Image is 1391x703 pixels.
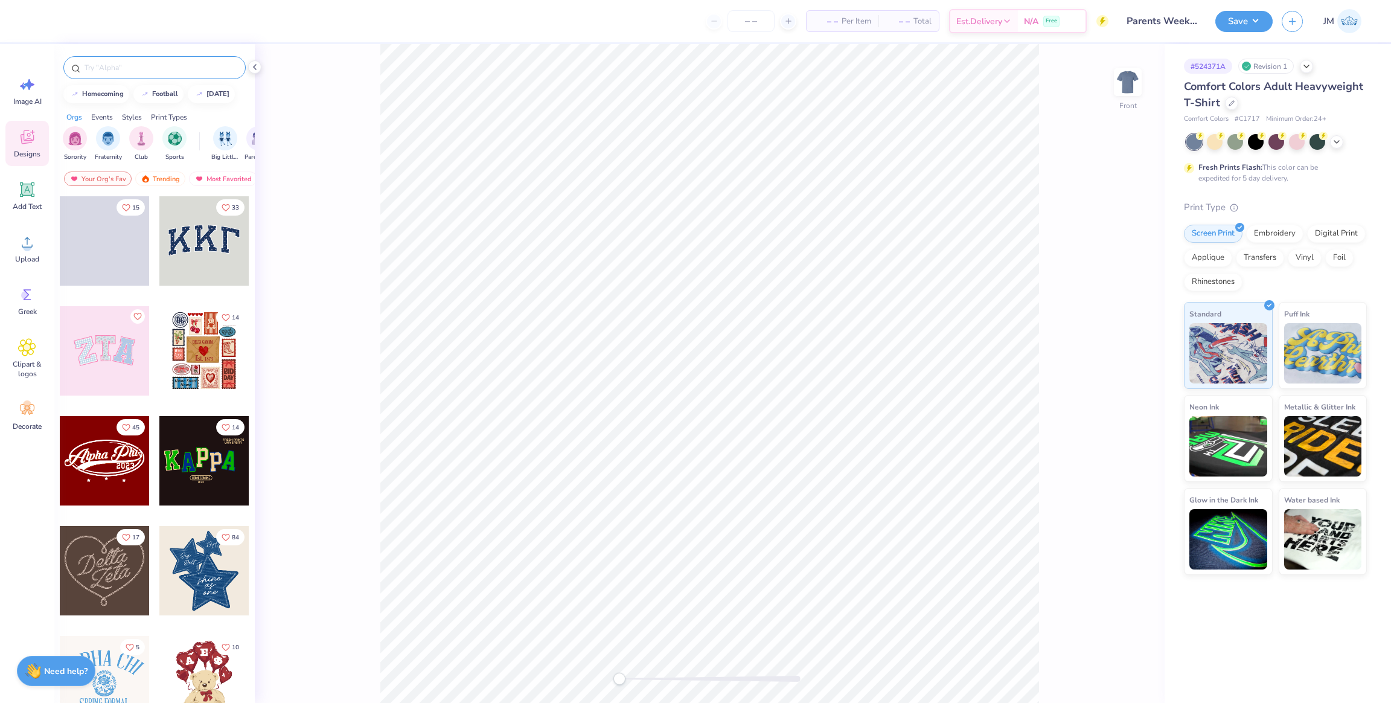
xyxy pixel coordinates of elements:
[63,126,87,162] div: filter for Sorority
[1184,59,1232,74] div: # 524371A
[95,126,122,162] div: filter for Fraternity
[63,85,129,103] button: homecoming
[1116,70,1140,94] img: Front
[913,15,932,28] span: Total
[1189,509,1267,570] img: Glow in the Dark Ink
[1284,323,1362,384] img: Puff Ink
[1235,114,1260,124] span: # C1717
[15,254,39,264] span: Upload
[1184,225,1242,243] div: Screen Print
[1238,59,1294,74] div: Revision 1
[162,126,187,162] button: filter button
[727,10,775,32] input: – –
[1284,400,1355,413] span: Metallic & Glitter Ink
[1288,249,1322,267] div: Vinyl
[135,172,185,186] div: Trending
[232,205,239,211] span: 33
[1246,225,1303,243] div: Embroidery
[1284,307,1309,320] span: Puff Ink
[162,126,187,162] div: filter for Sports
[129,126,153,162] button: filter button
[133,85,184,103] button: football
[194,91,204,98] img: trend_line.gif
[245,126,272,162] button: filter button
[44,666,88,677] strong: Need help?
[232,315,239,321] span: 14
[1284,416,1362,477] img: Metallic & Glitter Ink
[211,126,239,162] div: filter for Big Little Reveal
[252,132,266,146] img: Parent's Weekend Image
[132,205,139,211] span: 15
[1184,249,1232,267] div: Applique
[1184,201,1367,214] div: Print Type
[68,132,82,146] img: Sorority Image
[206,91,229,97] div: halloween
[232,425,239,431] span: 14
[168,132,182,146] img: Sports Image
[95,153,122,162] span: Fraternity
[188,85,235,103] button: [DATE]
[1215,11,1273,32] button: Save
[1024,15,1038,28] span: N/A
[122,112,142,123] div: Styles
[1189,493,1258,506] span: Glow in the Dark Ink
[101,132,115,146] img: Fraternity Image
[82,91,124,97] div: homecoming
[1198,162,1347,184] div: This color can be expedited for 5 day delivery.
[141,175,150,183] img: trending.gif
[194,175,204,183] img: most_fav.gif
[1184,273,1242,291] div: Rhinestones
[814,15,838,28] span: – –
[1184,79,1363,110] span: Comfort Colors Adult Heavyweight T-Shirt
[151,112,187,123] div: Print Types
[117,419,145,435] button: Like
[120,639,145,655] button: Like
[14,149,40,159] span: Designs
[1284,493,1340,506] span: Water based Ink
[219,132,232,146] img: Big Little Reveal Image
[1189,416,1267,477] img: Neon Ink
[189,172,257,186] div: Most Favorited
[129,126,153,162] div: filter for Club
[18,307,37,316] span: Greek
[66,112,82,123] div: Orgs
[216,309,245,326] button: Like
[1189,400,1219,413] span: Neon Ink
[216,419,245,435] button: Like
[956,15,1002,28] span: Est. Delivery
[13,202,42,211] span: Add Text
[130,309,145,324] button: Like
[64,153,86,162] span: Sorority
[140,91,150,98] img: trend_line.gif
[1189,307,1221,320] span: Standard
[245,153,272,162] span: Parent's Weekend
[152,91,178,97] div: football
[216,529,245,545] button: Like
[91,112,113,123] div: Events
[95,126,122,162] button: filter button
[135,132,148,146] img: Club Image
[232,644,239,650] span: 10
[1118,9,1206,33] input: Untitled Design
[211,153,239,162] span: Big Little Reveal
[216,639,245,655] button: Like
[245,126,272,162] div: filter for Parent's Weekend
[165,153,184,162] span: Sports
[7,359,47,379] span: Clipart & logos
[1284,509,1362,570] img: Water based Ink
[886,15,910,28] span: – –
[1337,9,1361,33] img: John Michael Binayas
[132,534,139,541] span: 17
[117,199,145,216] button: Like
[216,199,245,216] button: Like
[1198,162,1262,172] strong: Fresh Prints Flash:
[613,673,625,685] div: Accessibility label
[1318,9,1367,33] a: JM
[70,91,80,98] img: trend_line.gif
[232,534,239,541] span: 84
[211,126,239,162] button: filter button
[1266,114,1326,124] span: Minimum Order: 24 +
[842,15,871,28] span: Per Item
[83,62,238,74] input: Try "Alpha"
[63,126,87,162] button: filter button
